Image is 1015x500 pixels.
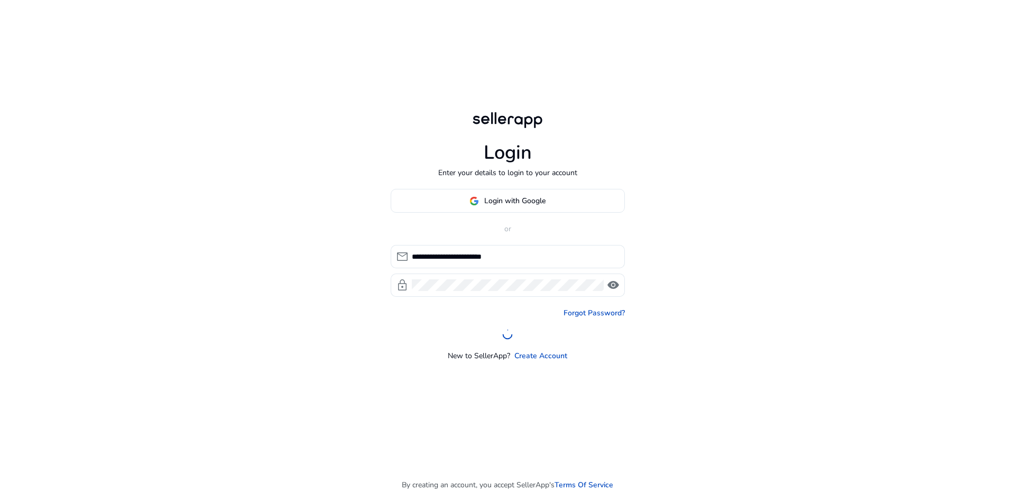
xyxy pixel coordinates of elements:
[391,223,625,234] p: or
[564,307,625,319] a: Forgot Password?
[484,195,546,206] span: Login with Google
[438,167,577,178] p: Enter your details to login to your account
[484,141,532,164] h1: Login
[448,350,510,361] p: New to SellerApp?
[607,279,620,292] span: visibility
[396,250,409,263] span: mail
[396,279,409,292] span: lock
[391,189,625,213] button: Login with Google
[469,196,479,206] img: google-logo.svg
[514,350,567,361] a: Create Account
[555,479,613,490] a: Terms Of Service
